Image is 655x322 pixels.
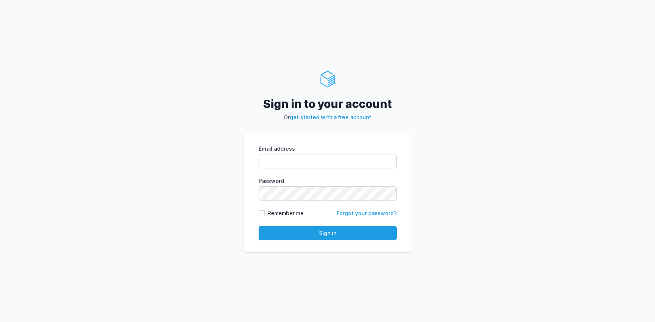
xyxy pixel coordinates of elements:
[259,226,397,240] button: Sign in
[337,210,397,216] a: Forgot your password?
[268,210,304,217] label: Remember me
[259,145,397,153] label: Email address
[259,177,397,185] label: Password
[244,97,412,111] h2: Sign in to your account
[290,114,371,120] a: get started with a free account
[244,114,412,121] p: Or
[319,70,337,88] img: ServerAuth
